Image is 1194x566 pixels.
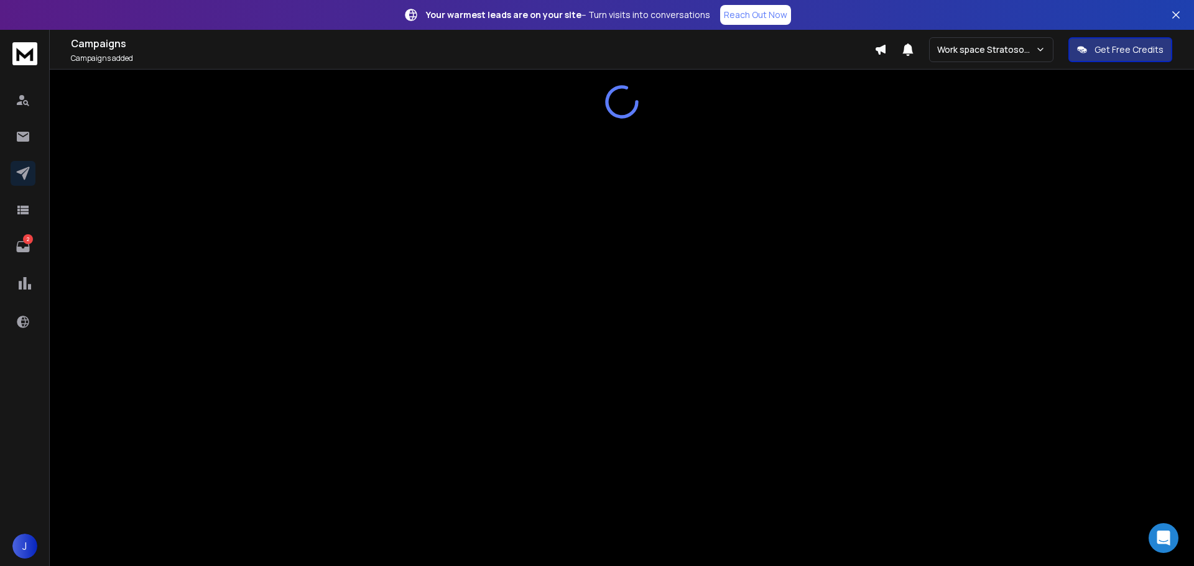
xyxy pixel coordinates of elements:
[12,534,37,559] button: J
[12,42,37,65] img: logo
[426,9,581,21] strong: Your warmest leads are on your site
[1149,523,1178,553] div: Open Intercom Messenger
[23,234,33,244] p: 2
[937,43,1035,56] p: Work space Stratosoftware
[1068,37,1172,62] button: Get Free Credits
[724,9,787,21] p: Reach Out Now
[71,53,874,63] p: Campaigns added
[11,234,35,259] a: 2
[720,5,791,25] a: Reach Out Now
[1094,43,1164,56] p: Get Free Credits
[71,36,874,51] h1: Campaigns
[426,9,710,21] p: – Turn visits into conversations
